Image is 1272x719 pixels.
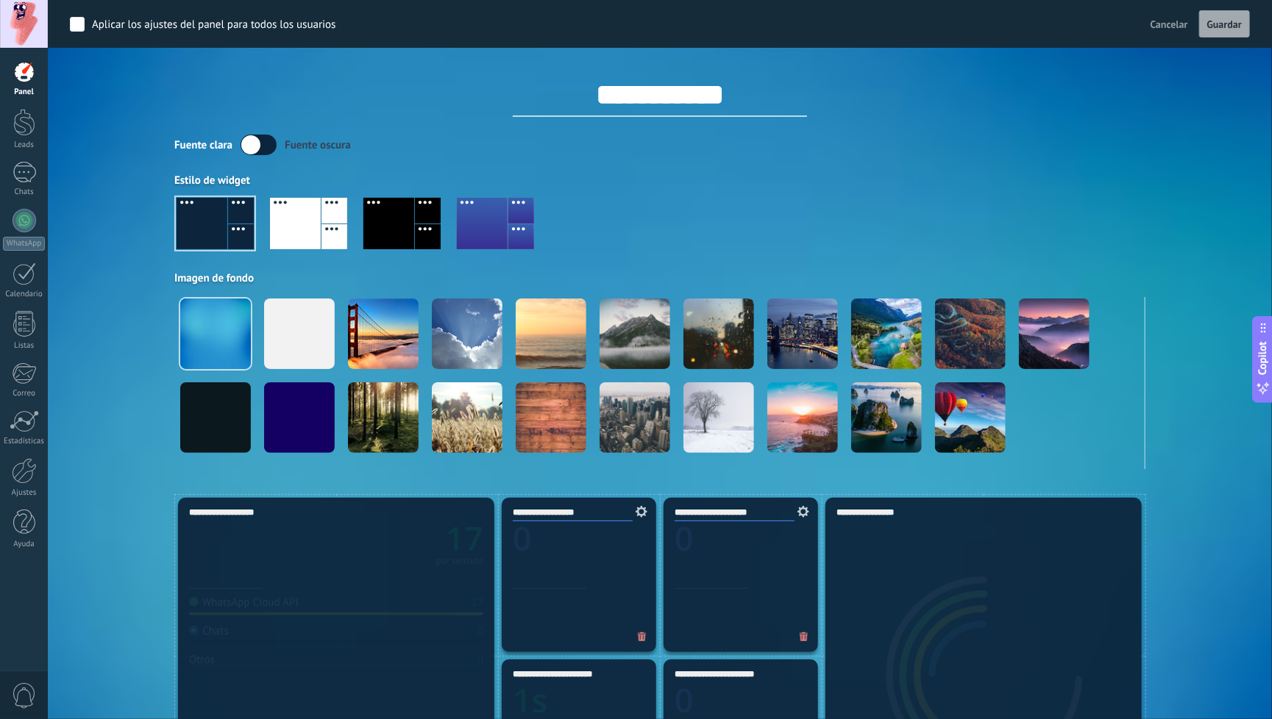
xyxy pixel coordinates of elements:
span: Copilot [1256,342,1271,376]
div: Listas [3,341,46,351]
div: Aplicar los ajustes del panel para todos los usuarios [92,18,336,32]
div: WhatsApp [3,237,45,251]
button: Guardar [1199,10,1250,38]
div: Leads [3,140,46,150]
span: Guardar [1207,19,1242,29]
div: Estadísticas [3,437,46,446]
div: Estilo de widget [174,174,1145,187]
div: Imagen de fondo [174,271,1145,285]
div: Panel [3,87,46,97]
div: Chats [3,187,46,197]
div: Calendario [3,290,46,299]
div: Fuente oscura [285,138,351,152]
span: Cancelar [1151,18,1188,31]
div: Correo [3,389,46,398]
div: Ayuda [3,540,46,549]
div: Fuente clara [174,138,232,152]
div: Ajustes [3,488,46,498]
button: Cancelar [1145,13,1194,35]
